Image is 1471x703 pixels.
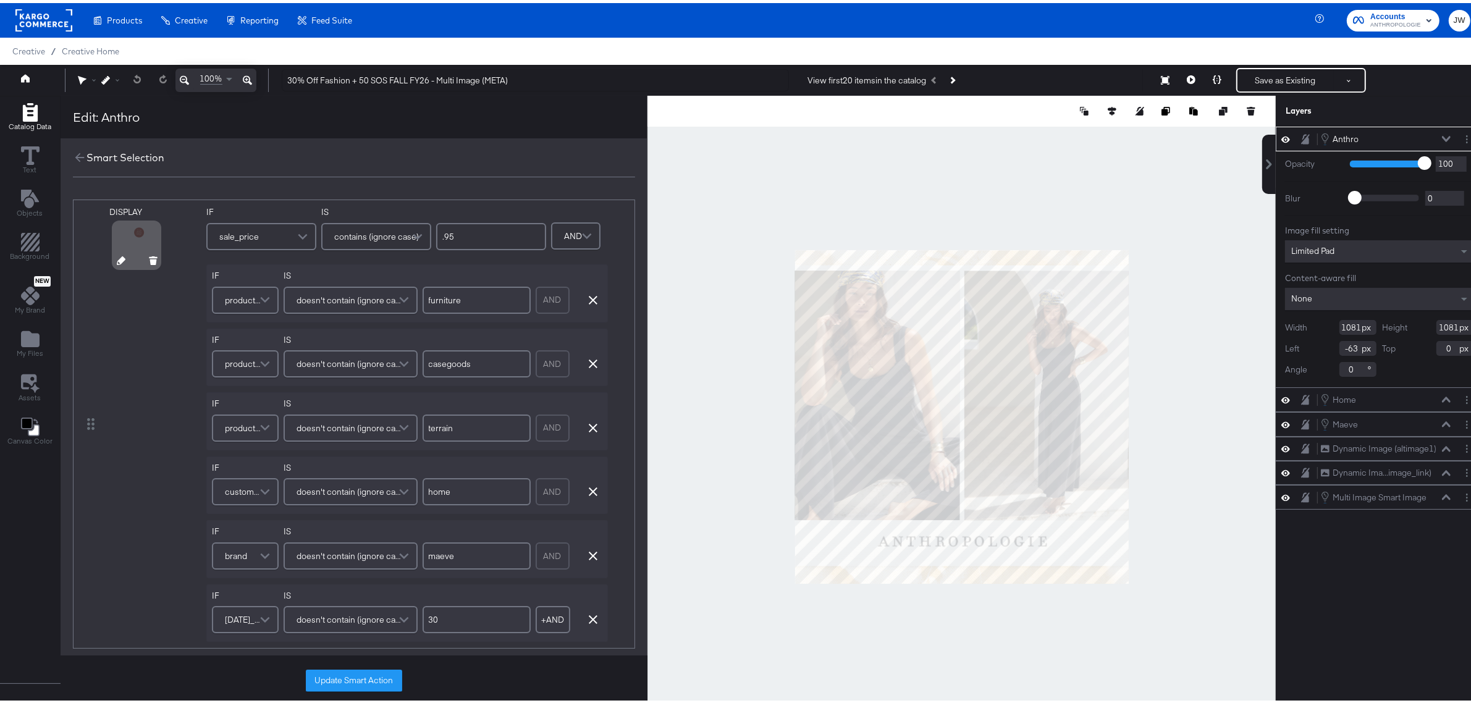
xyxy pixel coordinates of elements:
span: doesn't contain (ignore case) [297,287,401,308]
button: Next Product [943,66,961,88]
input: Enter value [423,411,531,439]
span: ANTHROPOLOGIE [1370,17,1421,27]
button: Copy image [1161,102,1174,114]
button: Add Rectangle [3,227,57,263]
span: product_type [225,287,262,308]
div: AND [536,475,570,502]
span: sale_price [219,223,259,244]
label: IS [321,203,431,215]
span: None [1291,290,1312,301]
label: IS [284,267,418,279]
span: JW [1454,11,1465,25]
input: Enter value [423,603,531,630]
span: doesn't contain (ignore case) [297,542,401,563]
span: doesn't contain (ignore case) [297,606,401,627]
span: Reporting [240,12,279,22]
div: Edit: Anthro [73,105,140,123]
label: Blur [1285,190,1341,201]
span: Canvas Color [7,433,53,443]
div: Multi Image Smart Image [1333,489,1427,500]
span: New [34,274,51,282]
span: [DATE]_promo (original) [225,606,262,627]
span: AND [564,222,582,243]
span: My Brand [15,302,45,312]
input: Enter value [423,539,531,566]
span: contains (ignore case) [334,223,419,244]
span: brand [225,542,247,563]
span: Creative [175,12,208,22]
button: Paste image [1189,102,1202,114]
div: Maeve [1333,416,1358,427]
div: Dynamic Image (altimage1) [1333,440,1436,452]
svg: Copy image [1161,104,1170,112]
span: Feed Suite [311,12,352,22]
div: AND [536,411,570,439]
span: My Files [17,345,43,355]
button: AccountsANTHROPOLOGIE [1347,7,1439,28]
div: Dynamic Ima...image_link) [1333,464,1431,476]
span: Creative [12,43,45,53]
label: Opacity [1285,155,1341,167]
span: Limited Pad [1291,242,1334,253]
div: AND [536,539,570,566]
label: Width [1285,319,1307,330]
button: Add Files [9,324,51,360]
label: IS [284,587,418,599]
div: Anthro [1333,130,1359,142]
label: IS [284,459,418,471]
span: custom_label_4 [225,478,262,499]
label: IF [212,523,279,534]
input: Enter value [436,220,546,247]
span: 100% [200,70,222,82]
button: Assets [12,368,49,403]
span: product_type [225,415,262,436]
label: IS [284,523,418,534]
span: doesn't contain (ignore case) [297,415,401,436]
span: Catalog Data [9,119,51,128]
label: IS [284,331,418,343]
label: IS [284,395,418,406]
div: View first 20 items in the catalog [807,72,926,83]
label: IF [206,203,316,215]
span: doesn't contain (ignore case) [297,478,401,499]
label: Angle [1285,361,1307,373]
span: Background [11,248,50,258]
span: Objects [17,205,43,215]
div: Smart Selection [86,148,164,162]
a: Creative Home [62,43,119,53]
label: Top [1383,340,1396,351]
div: DISPLAY [109,203,180,269]
span: Products [107,12,142,22]
button: NewMy Brand [7,271,53,316]
span: doesn't contain (ignore case) [297,350,401,371]
label: IF [212,395,279,406]
span: / [45,43,62,53]
svg: Paste image [1189,104,1198,112]
div: AND [536,284,570,311]
button: JW [1449,7,1470,28]
button: Update Smart Action [306,667,402,689]
span: Accounts [1370,7,1421,20]
button: Text [14,140,47,175]
button: Anthro [1320,129,1359,143]
input: Enter value [423,284,531,311]
label: Height [1383,319,1408,330]
button: Add Rectangle [1,97,59,132]
label: IF [212,331,279,343]
input: Enter value [423,347,531,374]
div: Home [1333,391,1356,403]
button: Dynamic Ima...image_link) [1320,463,1432,476]
button: Add Text [10,183,51,219]
button: Maeve [1320,415,1359,428]
button: Save as Existing [1237,66,1334,88]
button: Home [1320,390,1357,403]
span: Text [23,162,37,172]
label: IF [212,459,279,471]
button: Multi Image Smart Image [1320,487,1427,501]
span: Assets [19,390,41,400]
label: Left [1285,340,1299,351]
label: IF [212,267,279,279]
span: product_type [225,350,262,371]
button: +AND [536,603,570,630]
